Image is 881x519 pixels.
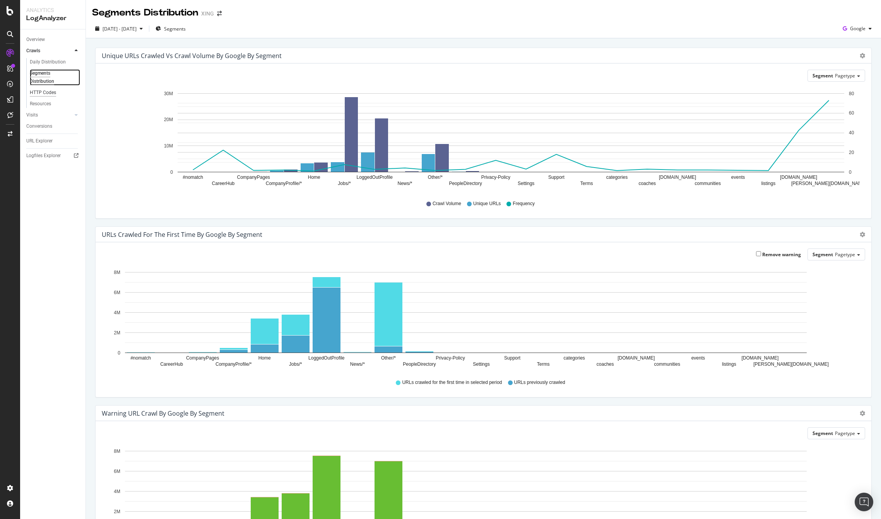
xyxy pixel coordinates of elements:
[597,362,614,367] text: coaches
[102,231,262,238] div: URLs Crawled for the First Time by google by Segment
[402,379,502,386] span: URLs crawled for the first time in selected period
[258,356,271,361] text: Home
[850,25,866,32] span: Google
[30,100,80,108] a: Resources
[638,181,656,187] text: coaches
[308,175,320,180] text: Home
[30,58,66,66] div: Daily Distribution
[26,152,61,160] div: Logfiles Explorer
[835,430,855,437] span: Pagetype
[30,100,51,108] div: Resources
[761,181,775,187] text: listings
[114,509,120,514] text: 2M
[504,356,521,361] text: Support
[26,47,72,55] a: Crawls
[26,111,38,119] div: Visits
[30,89,80,97] a: HTTP Codes
[860,232,865,237] div: gear
[537,362,550,367] text: Terms
[350,362,365,367] text: News/*
[473,362,489,367] text: Settings
[855,493,873,511] div: Open Intercom Messenger
[152,22,189,35] button: Segments
[26,137,80,145] a: URL Explorer
[563,356,585,361] text: categories
[756,251,761,256] input: Remove warning
[741,356,778,361] text: [DOMAIN_NAME]
[183,175,203,180] text: #nomatch
[835,251,855,258] span: Pagetype
[618,356,655,361] text: [DOMAIN_NAME]
[860,411,865,416] div: gear
[216,362,252,367] text: CompanyProfile/*
[26,122,52,130] div: Conversions
[26,137,53,145] div: URL Explorer
[654,362,680,367] text: communities
[201,10,214,17] div: XING
[164,117,173,123] text: 20M
[722,362,736,367] text: listings
[289,362,302,367] text: Jobs/*
[30,58,80,66] a: Daily Distribution
[731,175,745,180] text: events
[813,72,833,79] span: Segment
[849,150,854,155] text: 20
[548,175,565,180] text: Support
[433,200,461,207] span: Crawl Volume
[26,14,79,23] div: LogAnalyzer
[514,379,565,386] span: URLs previously crawled
[756,251,801,258] label: Remove warning
[30,69,73,86] div: Segments Distribution
[26,152,80,160] a: Logfiles Explorer
[849,111,854,116] text: 60
[813,430,833,437] span: Segment
[102,52,282,60] div: Unique URLs Crawled vs Crawl Volume by google by Segment
[130,356,151,361] text: #nomatch
[217,11,222,16] div: arrow-right-arrow-left
[695,181,721,187] text: communities
[398,181,412,187] text: News/*
[114,290,120,295] text: 6M
[403,362,436,367] text: PeopleDirectory
[102,88,859,193] svg: A chart.
[114,449,120,454] text: 8M
[92,6,198,19] div: Segments Distribution
[780,175,817,180] text: [DOMAIN_NAME]
[114,310,120,315] text: 4M
[580,181,593,187] text: Terms
[473,200,501,207] span: Unique URLs
[513,200,535,207] span: Frequency
[606,175,628,180] text: categories
[102,267,859,372] svg: A chart.
[212,181,235,187] text: CareerHub
[186,356,219,361] text: CompanyPages
[813,251,833,258] span: Segment
[103,26,137,32] span: [DATE] - [DATE]
[26,47,40,55] div: Crawls
[849,91,854,96] text: 80
[164,26,186,32] span: Segments
[659,175,696,180] text: [DOMAIN_NAME]
[170,170,173,175] text: 0
[160,362,183,367] text: CareerHub
[26,36,45,44] div: Overview
[428,175,443,180] text: Other/*
[791,181,867,187] text: [PERSON_NAME][DOMAIN_NAME]
[26,6,79,14] div: Analytics
[118,350,120,356] text: 0
[381,356,396,361] text: Other/*
[114,330,120,336] text: 2M
[114,270,120,275] text: 8M
[26,36,80,44] a: Overview
[449,181,482,187] text: PeopleDirectory
[30,89,56,97] div: HTTP Codes
[840,22,875,35] button: Google
[266,181,302,187] text: CompanyProfile/*
[753,362,829,367] text: [PERSON_NAME][DOMAIN_NAME]
[30,69,80,86] a: Segments Distribution
[26,111,72,119] a: Visits
[691,356,705,361] text: events
[92,22,146,35] button: [DATE] - [DATE]
[308,356,345,361] text: LoggedOutProfile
